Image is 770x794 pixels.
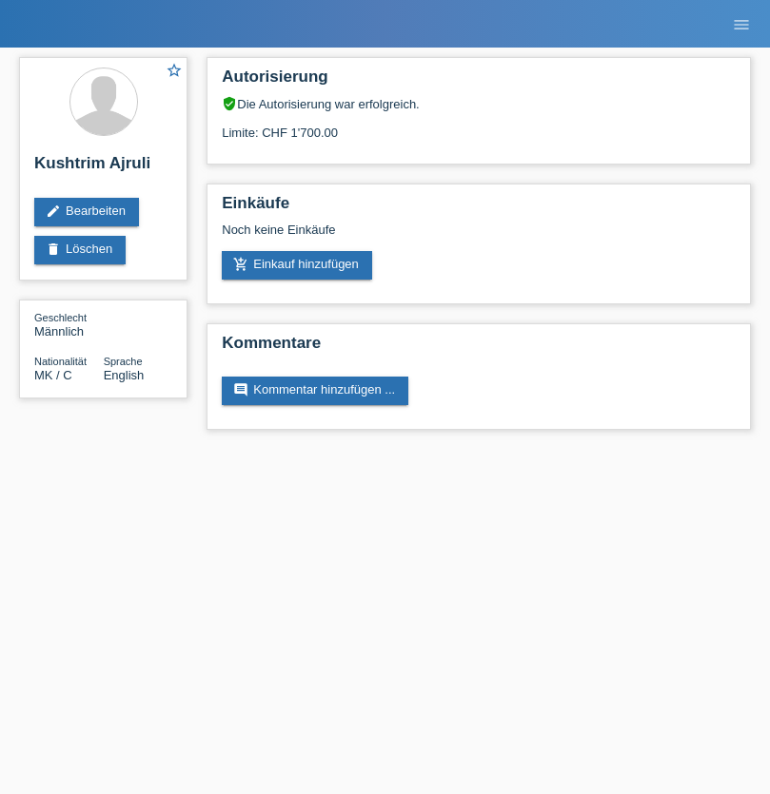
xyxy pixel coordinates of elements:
a: commentKommentar hinzufügen ... [222,377,408,405]
i: delete [46,242,61,257]
span: Geschlecht [34,312,87,323]
span: Nationalität [34,356,87,367]
a: editBearbeiten [34,198,139,226]
h2: Kushtrim Ajruli [34,154,172,183]
a: menu [722,18,760,29]
i: edit [46,203,61,219]
i: star_border [166,62,183,79]
h2: Autorisierung [222,68,736,96]
i: menu [732,15,751,34]
div: Die Autorisierung war erfolgreich. [222,96,736,111]
div: Männlich [34,310,104,339]
a: add_shopping_cartEinkauf hinzufügen [222,251,372,280]
div: Noch keine Einkäufe [222,223,736,251]
span: English [104,368,145,382]
a: deleteLöschen [34,236,126,264]
span: Mazedonien / C / 17.09.2019 [34,368,72,382]
i: verified_user [222,96,237,111]
i: add_shopping_cart [233,257,248,272]
span: Sprache [104,356,143,367]
h2: Einkäufe [222,194,736,223]
i: comment [233,382,248,397]
div: Limite: CHF 1'700.00 [222,111,736,140]
a: star_border [166,62,183,82]
h2: Kommentare [222,334,736,362]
